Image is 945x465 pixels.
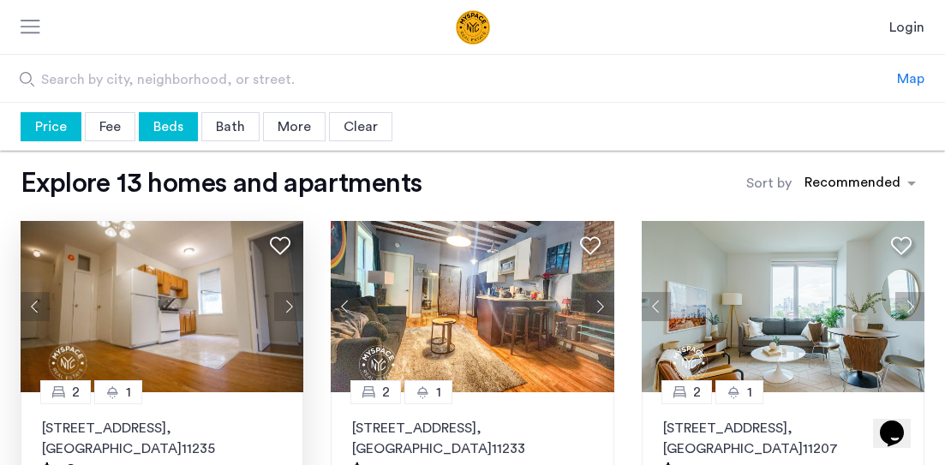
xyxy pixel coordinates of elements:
p: [STREET_ADDRESS] 11235 [42,418,282,459]
span: 1 [747,382,752,402]
button: Next apartment [895,292,924,321]
span: 1 [436,382,441,402]
a: Cazamio Logo [389,10,557,45]
span: 2 [693,382,701,402]
h1: Explore 13 homes and apartments [21,166,422,200]
button: Next apartment [585,292,614,321]
div: More [263,112,326,141]
button: Previous apartment [331,292,360,321]
img: 1997_638519002746102278.png [642,221,925,392]
img: 1997_638660674255189691.jpeg [331,221,614,392]
button: Next apartment [274,292,303,321]
div: Map [897,69,924,89]
span: Search by city, neighborhood, or street. [41,69,759,90]
div: Recommended [802,172,900,197]
ng-select: sort-apartment [796,168,924,199]
div: Bath [201,112,260,141]
div: Price [21,112,81,141]
p: [STREET_ADDRESS] 11233 [352,418,592,459]
div: Clear [329,112,392,141]
span: Fee [99,120,121,134]
a: Login [889,17,924,38]
img: logo [389,10,557,45]
label: Sort by [746,173,792,194]
img: a8b926f1-9a91-4e5e-b036-feb4fe78ee5d_638817956319838657.jpeg [21,221,304,392]
button: Previous apartment [642,292,671,321]
iframe: chat widget [873,396,928,448]
div: Beds [139,112,198,141]
p: [STREET_ADDRESS] 11207 [663,418,903,459]
span: 2 [72,382,80,402]
span: 1 [126,382,131,402]
button: Previous apartment [21,292,50,321]
span: 2 [382,382,390,402]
